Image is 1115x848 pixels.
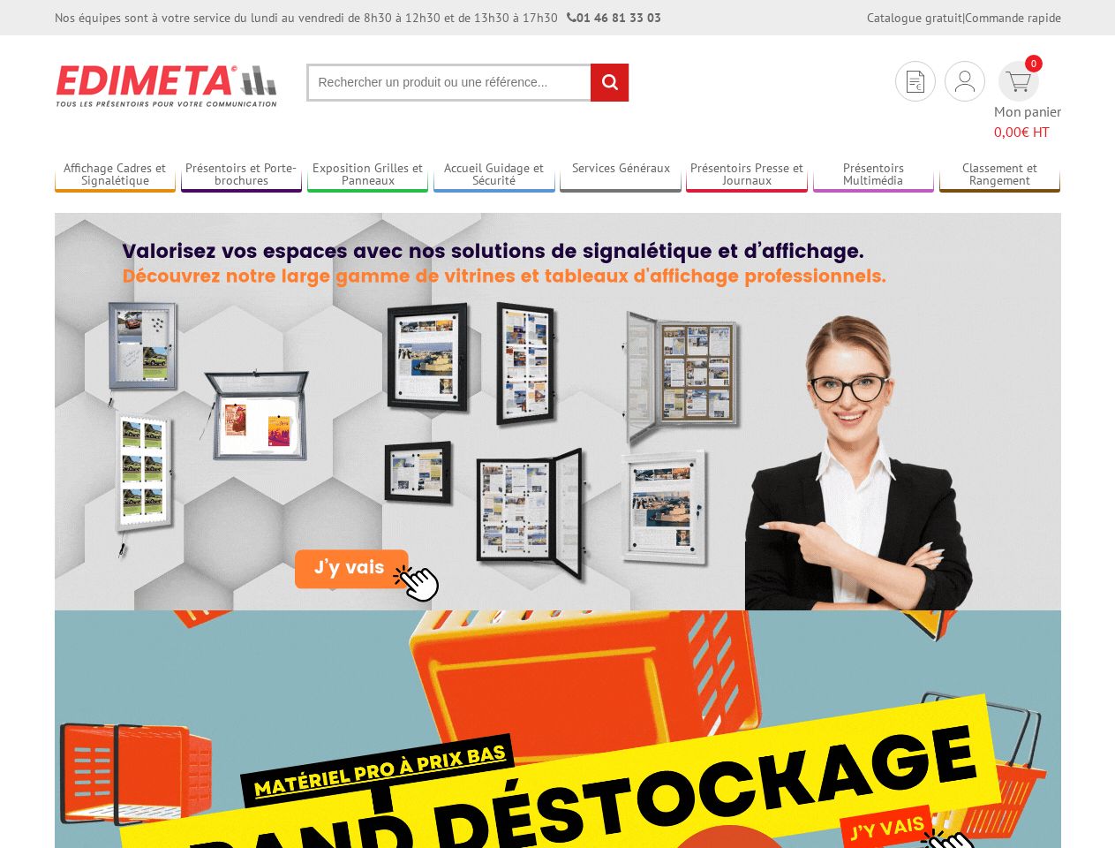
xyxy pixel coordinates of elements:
[567,10,661,26] strong: 01 46 81 33 03
[907,71,924,93] img: devis rapide
[1006,72,1031,92] img: devis rapide
[591,64,629,102] input: rechercher
[867,9,1061,26] div: |
[55,161,177,190] a: Affichage Cadres et Signalétique
[181,161,303,190] a: Présentoirs et Porte-brochures
[994,61,1061,142] a: devis rapide 0 Mon panier 0,00€ HT
[994,122,1061,142] span: € HT
[686,161,808,190] a: Présentoirs Presse et Journaux
[1025,55,1043,72] span: 0
[433,161,555,190] a: Accueil Guidage et Sécurité
[965,10,1061,26] a: Commande rapide
[955,71,975,92] img: devis rapide
[867,10,962,26] a: Catalogue gratuit
[939,161,1061,190] a: Classement et Rangement
[560,161,682,190] a: Services Généraux
[813,161,935,190] a: Présentoirs Multimédia
[307,161,429,190] a: Exposition Grilles et Panneaux
[994,123,1021,140] span: 0,00
[994,102,1061,142] span: Mon panier
[55,9,661,26] div: Nos équipes sont à votre service du lundi au vendredi de 8h30 à 12h30 et de 13h30 à 17h30
[55,53,280,118] img: Présentoir, panneau, stand - Edimeta - PLV, affichage, mobilier bureau, entreprise
[306,64,629,102] input: Rechercher un produit ou une référence...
